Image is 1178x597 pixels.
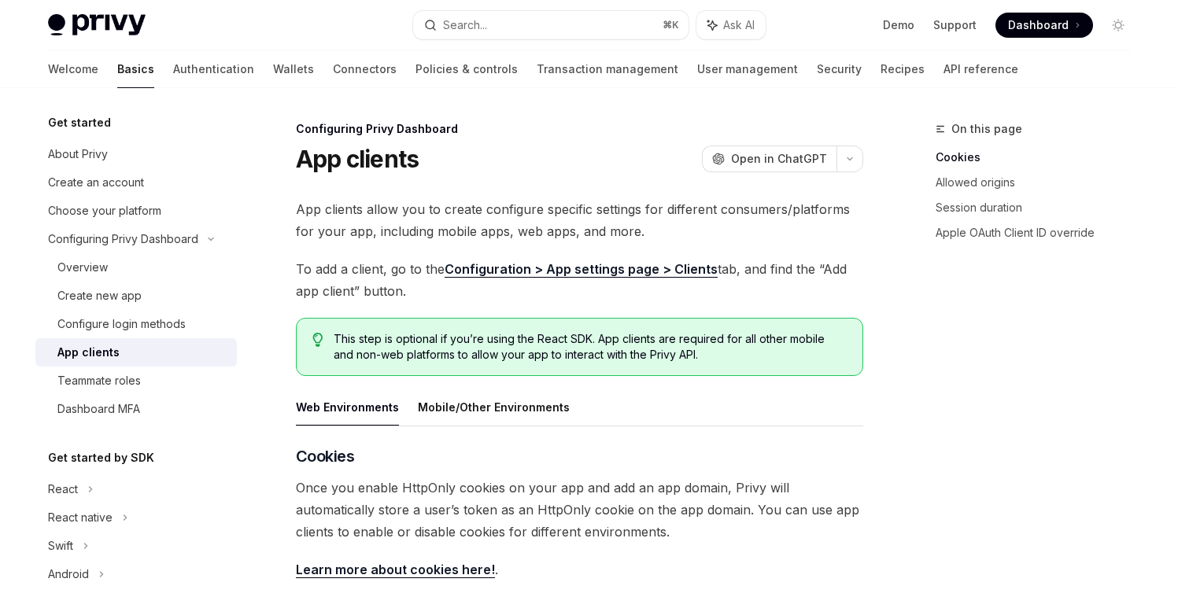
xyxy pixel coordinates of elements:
[35,367,237,395] a: Teammate roles
[296,198,863,242] span: App clients allow you to create configure specific settings for different consumers/platforms for...
[48,145,108,164] div: About Privy
[723,17,755,33] span: Ask AI
[696,11,766,39] button: Ask AI
[333,50,397,88] a: Connectors
[883,17,914,33] a: Demo
[702,146,836,172] button: Open in ChatGPT
[35,310,237,338] a: Configure login methods
[881,50,925,88] a: Recipes
[415,50,518,88] a: Policies & controls
[48,536,73,555] div: Swift
[334,331,846,363] span: This step is optional if you’re using the React SDK. App clients are required for all other mobil...
[1008,17,1069,33] span: Dashboard
[48,508,113,527] div: React native
[296,145,419,173] h1: App clients
[663,19,679,31] span: ⌘ K
[296,445,355,467] span: Cookies
[48,230,198,249] div: Configuring Privy Dashboard
[418,389,570,426] button: Mobile/Other Environments
[933,17,977,33] a: Support
[296,562,495,578] a: Learn more about cookies here!
[936,170,1143,195] a: Allowed origins
[537,50,678,88] a: Transaction management
[57,371,141,390] div: Teammate roles
[296,558,863,580] span: .
[57,400,140,418] div: Dashboard MFA
[731,151,827,167] span: Open in ChatGPT
[443,16,487,35] div: Search...
[48,448,154,467] h5: Get started by SDK
[173,50,254,88] a: Authentication
[312,333,323,347] svg: Tip
[296,477,863,543] span: Once you enable HttpOnly cookies on your app and add an app domain, Privy will automatically stor...
[936,145,1143,170] a: Cookies
[413,11,689,39] button: Search...⌘K
[57,258,108,277] div: Overview
[296,121,863,137] div: Configuring Privy Dashboard
[117,50,154,88] a: Basics
[57,286,142,305] div: Create new app
[951,120,1022,138] span: On this page
[48,480,78,499] div: React
[35,197,237,225] a: Choose your platform
[48,173,144,192] div: Create an account
[35,338,237,367] a: App clients
[817,50,862,88] a: Security
[35,168,237,197] a: Create an account
[48,113,111,132] h5: Get started
[1106,13,1131,38] button: Toggle dark mode
[697,50,798,88] a: User management
[48,565,89,584] div: Android
[57,343,120,362] div: App clients
[35,395,237,423] a: Dashboard MFA
[445,261,718,278] a: Configuration > App settings page > Clients
[273,50,314,88] a: Wallets
[57,315,186,334] div: Configure login methods
[35,140,237,168] a: About Privy
[35,253,237,282] a: Overview
[944,50,1018,88] a: API reference
[48,50,98,88] a: Welcome
[936,195,1143,220] a: Session duration
[48,14,146,36] img: light logo
[296,389,399,426] button: Web Environments
[936,220,1143,245] a: Apple OAuth Client ID override
[296,258,863,302] span: To add a client, go to the tab, and find the “Add app client” button.
[35,282,237,310] a: Create new app
[48,201,161,220] div: Choose your platform
[995,13,1093,38] a: Dashboard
